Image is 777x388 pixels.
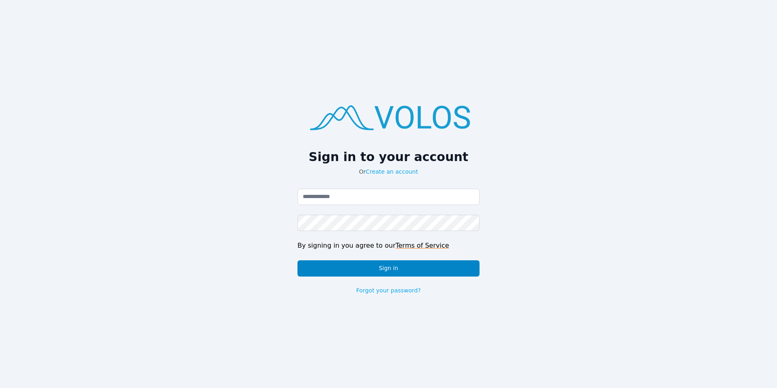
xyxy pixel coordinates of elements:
button: Sign in [297,260,480,277]
a: Terms of Service [395,242,449,249]
img: logo.png [297,94,480,140]
h2: Sign in to your account [297,150,480,164]
p: Or [297,168,480,176]
a: Forgot your password? [356,286,421,294]
div: By signing in you agree to our [297,241,480,251]
a: Create an account [366,168,418,175]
